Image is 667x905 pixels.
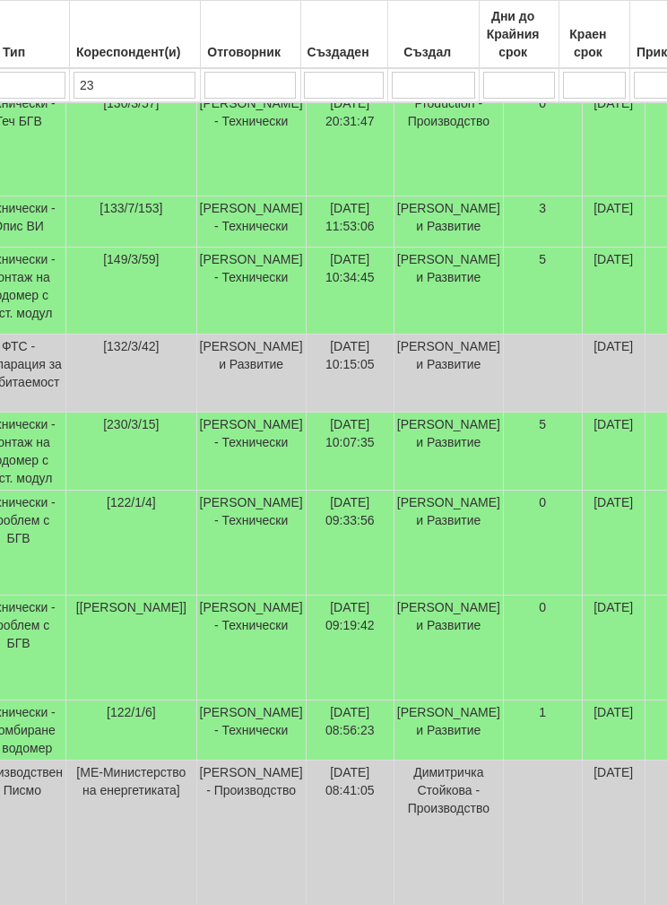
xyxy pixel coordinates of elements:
span: 3 [539,201,546,215]
td: [PERSON_NAME] - Технически [196,196,306,248]
div: Краен срок [562,22,627,65]
span: 5 [539,417,546,431]
span: [[PERSON_NAME]] [76,600,186,614]
span: 1 [539,705,546,719]
td: [DATE] 10:15:05 [306,335,394,413]
span: 0 [539,600,546,614]
td: [PERSON_NAME] и Развитие [394,335,503,413]
td: [PERSON_NAME] - Технически [196,248,306,335]
td: [PERSON_NAME] и Развитие [394,196,503,248]
td: [DATE] 09:19:42 [306,596,394,701]
td: [DATE] [582,196,645,248]
td: [DATE] 09:33:56 [306,491,394,596]
th: Създаден: No sort applied, activate to apply an ascending sort [300,1,388,69]
td: [PERSON_NAME] и Развитие [394,248,503,335]
td: [DATE] [582,413,645,491]
span: [149/3/59] [103,252,159,266]
td: [PERSON_NAME] - Технически [196,91,306,196]
span: [132/3/42] [103,339,159,353]
td: [DATE] [582,491,645,596]
th: Създал: No sort applied, activate to apply an ascending sort [388,1,480,69]
td: [PERSON_NAME] - Технически [196,491,306,596]
th: Кореспондент(и): No sort applied, activate to apply an ascending sort [69,1,200,69]
div: Създал [391,39,476,65]
td: [DATE] 10:07:35 [306,413,394,491]
td: [DATE] [582,335,645,413]
td: Production - Производство [394,91,503,196]
span: 0 [539,96,546,110]
td: [DATE] 11:53:06 [306,196,394,248]
td: [DATE] 20:31:47 [306,91,394,196]
div: Отговорник [204,39,298,65]
div: Създаден [304,39,385,65]
span: [МЕ-Министерство на енергетиката] [76,765,186,797]
td: [DATE] [582,701,645,761]
div: Кореспондент(и) [73,39,197,65]
span: [230/3/15] [103,417,159,431]
td: [DATE] 08:56:23 [306,701,394,761]
td: [PERSON_NAME] - Технически [196,596,306,701]
td: [PERSON_NAME] и Развитие [394,701,503,761]
th: Отговорник: No sort applied, activate to apply an ascending sort [200,1,300,69]
td: [DATE] [582,91,645,196]
td: [PERSON_NAME] и Развитие [196,335,306,413]
td: [PERSON_NAME] - Технически [196,413,306,491]
span: [122/1/6] [107,705,156,719]
td: [DATE] [582,248,645,335]
td: [PERSON_NAME] и Развитие [394,596,503,701]
td: [DATE] 10:34:45 [306,248,394,335]
div: Дни до Крайния срок [482,4,556,65]
td: [PERSON_NAME] - Технически [196,701,306,761]
span: [133/7/153] [100,201,162,215]
td: [PERSON_NAME] и Развитие [394,491,503,596]
td: [DATE] [582,596,645,701]
span: 0 [539,495,546,509]
th: Дни до Крайния срок: No sort applied, activate to apply an ascending sort [480,1,559,69]
span: 5 [539,252,546,266]
span: [130/3/57] [103,96,159,110]
th: Краен срок: No sort applied, activate to apply an ascending sort [559,1,630,69]
span: [122/1/4] [107,495,156,509]
td: [PERSON_NAME] и Развитие [394,413,503,491]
